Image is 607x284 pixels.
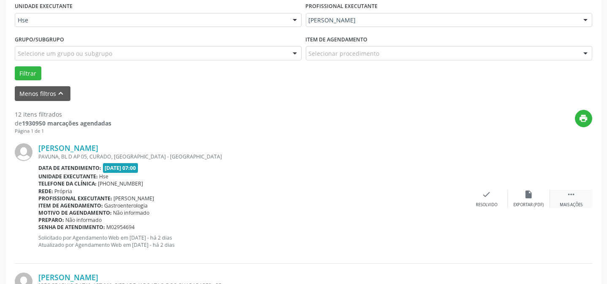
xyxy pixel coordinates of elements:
i: check [482,190,491,199]
i: insert_drive_file [524,190,534,199]
span: Hse [18,16,284,25]
i:  [567,190,576,199]
img: img [15,143,32,161]
p: Solicitado por Agendamento Web em [DATE] - há 2 dias Atualizado por Agendamento Web em [DATE] - h... [38,234,466,248]
span: Não informado [113,209,150,216]
span: Selecionar procedimento [309,49,380,58]
span: [PHONE_NUMBER] [98,180,143,187]
span: Não informado [66,216,102,224]
span: Própria [55,188,73,195]
i: print [579,114,588,123]
button: Menos filtroskeyboard_arrow_up [15,86,70,101]
div: de [15,119,111,128]
button: Filtrar [15,66,41,81]
b: Telefone da clínica: [38,180,97,187]
span: Hse [100,173,109,180]
b: Rede: [38,188,53,195]
i: keyboard_arrow_up [57,89,66,98]
label: Item de agendamento [306,33,368,46]
b: Motivo de agendamento: [38,209,112,216]
div: PAVUNA, BL D AP 05, CURADO, [GEOGRAPHIC_DATA] - [GEOGRAPHIC_DATA] [38,153,466,160]
div: Resolvido [476,202,497,208]
span: [PERSON_NAME] [114,195,154,202]
div: Mais ações [560,202,583,208]
a: [PERSON_NAME] [38,143,98,153]
div: 12 itens filtrados [15,110,111,119]
label: Grupo/Subgrupo [15,33,64,46]
b: Unidade executante: [38,173,98,180]
div: Exportar (PDF) [514,202,544,208]
span: [PERSON_NAME] [309,16,575,25]
b: Data de atendimento: [38,164,101,172]
span: Gastroenterologia [105,202,148,209]
span: M02954694 [107,224,135,231]
button: print [575,110,592,127]
a: [PERSON_NAME] [38,273,98,282]
b: Profissional executante: [38,195,112,202]
b: Preparo: [38,216,64,224]
div: Página 1 de 1 [15,128,111,135]
span: Selecione um grupo ou subgrupo [18,49,112,58]
b: Item de agendamento: [38,202,103,209]
span: [DATE] 07:00 [103,163,138,173]
strong: 1930950 marcações agendadas [22,119,111,127]
b: Senha de atendimento: [38,224,105,231]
